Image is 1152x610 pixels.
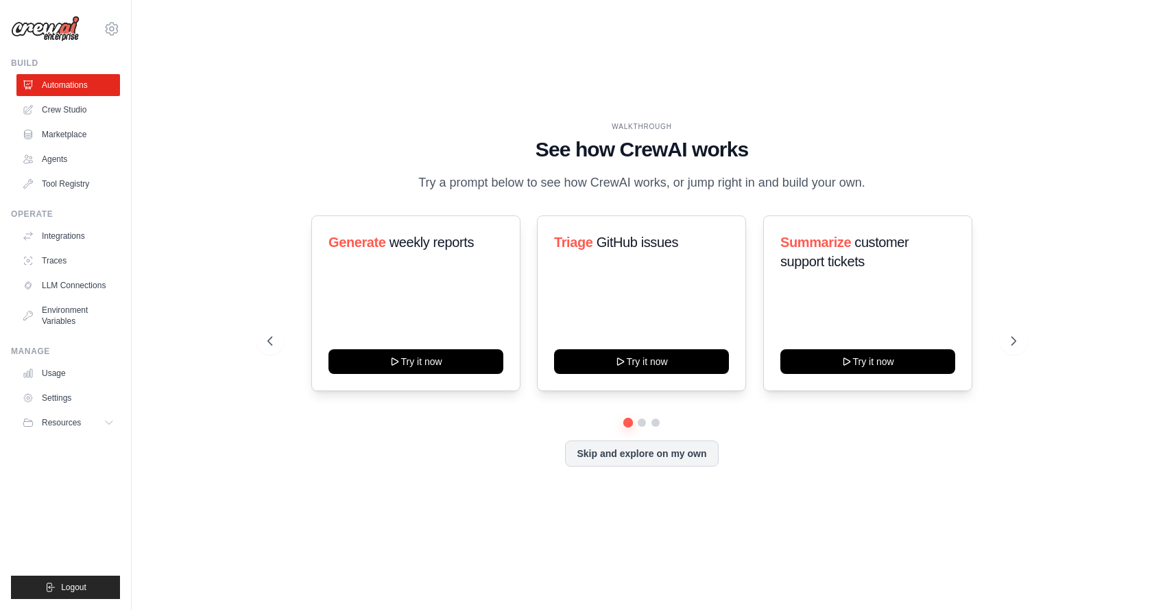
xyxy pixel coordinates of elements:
[780,349,955,374] button: Try it now
[16,250,120,272] a: Traces
[597,235,678,250] span: GitHub issues
[328,349,503,374] button: Try it now
[16,299,120,332] a: Environment Variables
[61,582,86,593] span: Logout
[565,441,718,467] button: Skip and explore on my own
[780,235,851,250] span: Summarize
[16,362,120,384] a: Usage
[267,121,1016,132] div: WALKTHROUGH
[11,576,120,599] button: Logout
[16,148,120,170] a: Agents
[267,137,1016,162] h1: See how CrewAI works
[16,99,120,121] a: Crew Studio
[11,209,120,220] div: Operate
[780,235,909,269] span: customer support tickets
[328,235,386,250] span: Generate
[16,124,120,145] a: Marketplace
[16,173,120,195] a: Tool Registry
[11,58,120,69] div: Build
[411,173,872,193] p: Try a prompt below to see how CrewAI works, or jump right in and build your own.
[16,74,120,96] a: Automations
[16,412,120,434] button: Resources
[11,346,120,357] div: Manage
[554,235,593,250] span: Triage
[42,417,81,428] span: Resources
[389,235,474,250] span: weekly reports
[16,387,120,409] a: Settings
[16,225,120,247] a: Integrations
[11,16,80,42] img: Logo
[16,274,120,296] a: LLM Connections
[554,349,729,374] button: Try it now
